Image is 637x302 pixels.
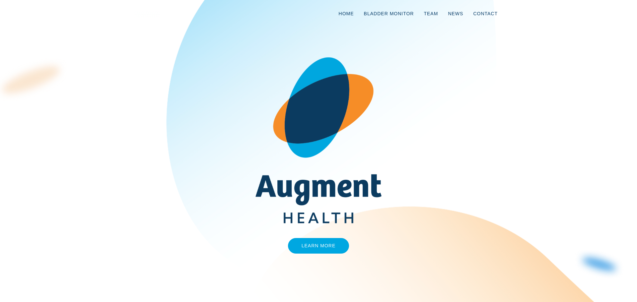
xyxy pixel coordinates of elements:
a: Team [419,3,443,25]
a: News [443,3,468,25]
a: Contact [468,3,503,25]
img: AugmentHealth_FullColor_Transparent.png [250,57,387,223]
img: logo [134,11,161,18]
a: Home [334,3,359,25]
a: Learn More [288,238,349,254]
a: Bladder Monitor [359,3,419,25]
